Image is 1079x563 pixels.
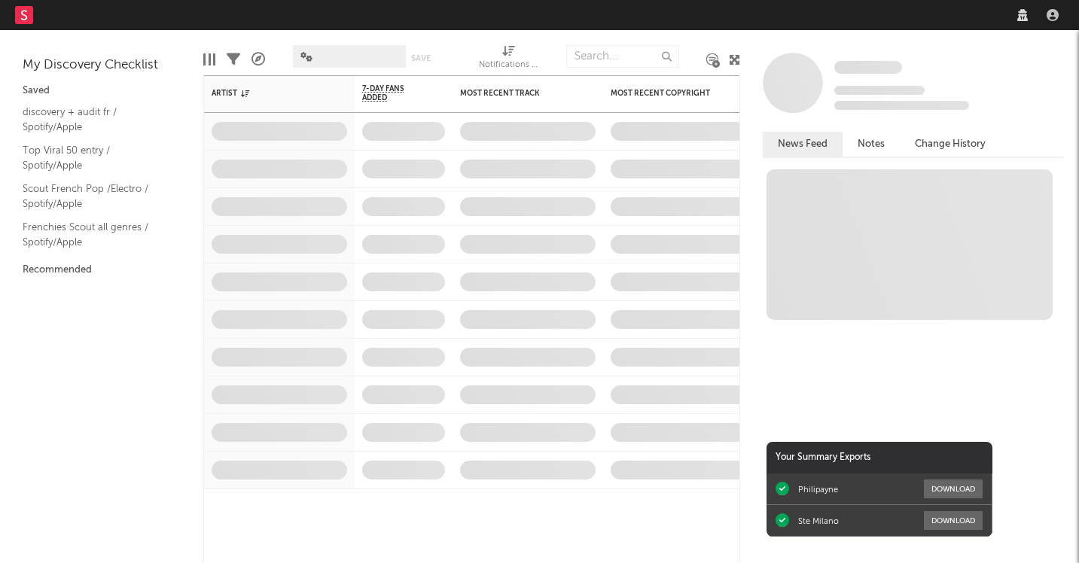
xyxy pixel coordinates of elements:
[460,89,573,98] div: Most Recent Track
[767,442,992,473] div: Your Summary Exports
[23,219,166,250] a: Frenchies Scout all genres / Spotify/Apple
[479,56,539,75] div: Notifications (Artist)
[834,86,925,95] span: Tracking Since: [DATE]
[798,516,839,526] div: Ste Milano
[834,60,902,75] a: Some Artist
[843,132,900,157] button: Notes
[23,82,181,100] div: Saved
[834,61,902,74] span: Some Artist
[23,283,166,314] a: Algorithmic A&R Assistant ([GEOGRAPHIC_DATA])
[251,38,265,81] div: A&R Pipeline
[479,38,539,81] div: Notifications (Artist)
[212,89,325,98] div: Artist
[23,181,166,212] a: Scout French Pop /Electro / Spotify/Apple
[227,38,240,81] div: Filters
[23,104,166,135] a: discovery + audit fr / Spotify/Apple
[362,84,422,102] span: 7-Day Fans Added
[924,511,983,530] button: Download
[611,89,724,98] div: Most Recent Copyright
[798,484,838,495] div: Philipayne
[834,101,969,110] span: 0 fans last week
[924,479,983,498] button: Download
[411,54,431,62] button: Save
[566,45,679,68] input: Search...
[23,261,181,279] div: Recommended
[900,132,1001,157] button: Change History
[203,38,215,81] div: Edit Columns
[763,132,843,157] button: News Feed
[23,142,166,173] a: Top Viral 50 entry / Spotify/Apple
[23,56,181,75] div: My Discovery Checklist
